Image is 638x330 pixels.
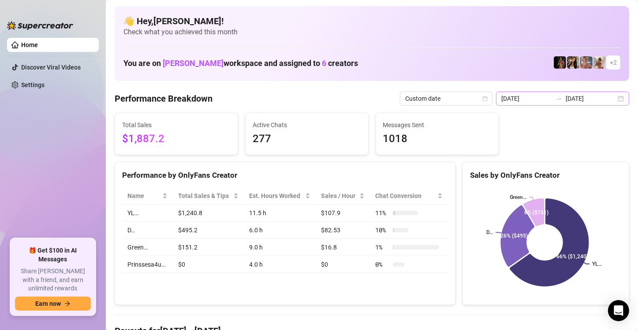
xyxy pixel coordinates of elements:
[244,239,316,256] td: 9.0 h
[316,205,370,222] td: $107.9
[567,56,579,69] img: AD
[173,239,244,256] td: $151.2
[321,191,358,201] span: Sales / Hour
[555,95,562,102] span: to
[244,256,316,273] td: 4.0 h
[470,169,622,181] div: Sales by OnlyFans Creator
[316,222,370,239] td: $82.53
[370,187,448,205] th: Chat Conversion
[244,222,316,239] td: 6.0 h
[580,56,593,69] img: YL
[383,120,492,130] span: Messages Sent
[555,95,562,102] span: swap-right
[375,225,389,235] span: 10 %
[122,205,173,222] td: YL…
[123,15,620,27] h4: 👋 Hey, [PERSON_NAME] !
[322,59,326,68] span: 6
[115,92,213,105] h4: Performance Breakdown
[21,64,81,71] a: Discover Viral Videos
[316,187,370,205] th: Sales / Hour
[15,246,91,264] span: 🎁 Get $100 in AI Messages
[64,301,71,307] span: arrow-right
[375,208,389,218] span: 11 %
[163,59,224,68] span: [PERSON_NAME]
[375,260,389,269] span: 0 %
[122,239,173,256] td: Green…
[375,191,435,201] span: Chat Conversion
[486,230,493,236] text: D…
[554,56,566,69] img: D
[122,169,448,181] div: Performance by OnlyFans Creator
[173,256,244,273] td: $0
[244,205,316,222] td: 11.5 h
[122,131,231,147] span: $1,887.2
[7,21,73,30] img: logo-BBDzfeDw.svg
[405,92,487,105] span: Custom date
[21,41,38,48] a: Home
[383,131,492,147] span: 1018
[593,56,606,69] img: Green
[482,96,488,101] span: calendar
[592,261,602,267] text: YL…
[35,300,61,307] span: Earn now
[123,27,620,37] span: Check what you achieved this month
[253,120,361,130] span: Active Chats
[253,131,361,147] span: 277
[21,81,45,88] a: Settings
[316,256,370,273] td: $0
[173,222,244,239] td: $495.2
[610,58,617,67] span: + 2
[316,239,370,256] td: $16.8
[375,242,389,252] span: 1 %
[178,191,232,201] span: Total Sales & Tips
[15,267,91,293] span: Share [PERSON_NAME] with a friend, and earn unlimited rewards
[566,94,616,103] input: End date
[122,222,173,239] td: D…
[173,205,244,222] td: $1,240.8
[122,187,173,205] th: Name
[249,191,303,201] div: Est. Hours Worked
[173,187,244,205] th: Total Sales & Tips
[15,297,91,311] button: Earn nowarrow-right
[501,94,552,103] input: Start date
[122,256,173,273] td: Prinssesa4u…
[122,120,231,130] span: Total Sales
[123,59,358,68] h1: You are on workspace and assigned to creators
[509,194,526,200] text: Green…
[608,300,629,321] div: Open Intercom Messenger
[127,191,160,201] span: Name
